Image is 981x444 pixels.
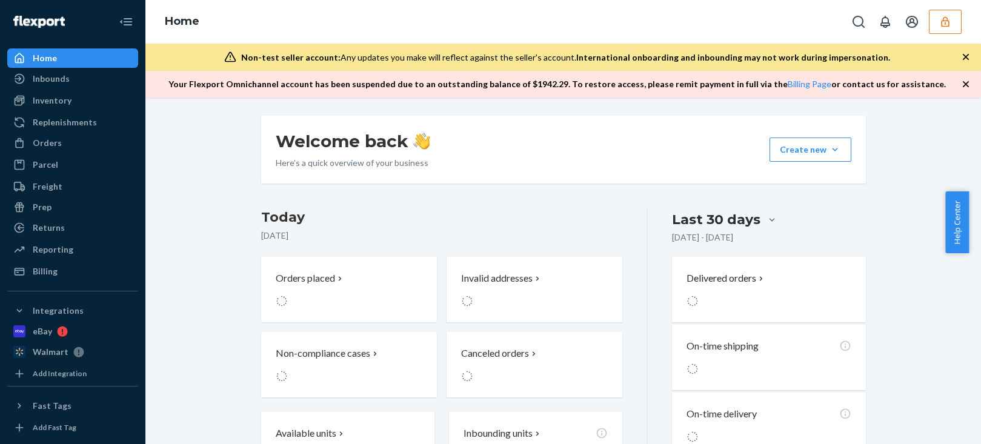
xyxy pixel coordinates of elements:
button: Delivered orders [687,271,766,285]
div: Add Integration [33,368,87,379]
a: Billing Page [788,79,831,89]
a: Prep [7,197,138,217]
div: Inventory [33,94,71,107]
span: International onboarding and inbounding may not work during impersonation. [576,52,890,62]
div: Last 30 days [672,210,760,229]
button: Fast Tags [7,396,138,416]
div: Inbounds [33,73,70,85]
p: Your Flexport Omnichannel account has been suspended due to an outstanding balance of $ 1942.29 .... [168,78,946,90]
a: Add Fast Tag [7,420,138,435]
button: Invalid addresses [447,257,622,322]
button: Orders placed [261,257,437,322]
p: Non-compliance cases [276,346,370,360]
p: Available units [276,426,336,440]
button: Canceled orders [447,332,622,397]
a: eBay [7,322,138,341]
a: Inbounds [7,69,138,88]
div: Add Fast Tag [33,422,76,432]
p: Inbounding units [464,426,533,440]
button: Create new [770,138,851,162]
p: On-time shipping [687,339,759,353]
button: Integrations [7,301,138,320]
p: Canceled orders [461,346,529,360]
p: [DATE] [261,230,623,242]
a: Home [165,15,199,28]
a: Billing [7,262,138,281]
button: Close Navigation [114,10,138,34]
div: eBay [33,325,52,337]
div: Reporting [33,244,73,256]
p: Here’s a quick overview of your business [276,157,430,169]
a: Orders [7,133,138,153]
div: Replenishments [33,116,97,128]
p: On-time delivery [687,407,757,421]
div: Any updates you make will reflect against the seller's account. [241,51,890,64]
button: Non-compliance cases [261,332,437,397]
div: Parcel [33,159,58,171]
p: [DATE] - [DATE] [672,231,733,244]
button: Open account menu [900,10,924,34]
div: Fast Tags [33,400,71,412]
div: Home [33,52,57,64]
span: Non-test seller account: [241,52,341,62]
h1: Welcome back [276,130,430,152]
a: Inventory [7,91,138,110]
a: Replenishments [7,113,138,132]
button: Open Search Box [846,10,871,34]
div: Returns [33,222,65,234]
div: Walmart [33,346,68,358]
a: Reporting [7,240,138,259]
button: Help Center [945,191,969,253]
div: Freight [33,181,62,193]
div: Billing [33,265,58,277]
p: Invalid addresses [461,271,533,285]
img: Flexport logo [13,16,65,28]
h3: Today [261,208,623,227]
button: Open notifications [873,10,897,34]
div: Orders [33,137,62,149]
a: Walmart [7,342,138,362]
a: Parcel [7,155,138,174]
div: Integrations [33,305,84,317]
ol: breadcrumbs [155,4,209,39]
div: Prep [33,201,52,213]
a: Freight [7,177,138,196]
a: Returns [7,218,138,237]
a: Home [7,48,138,68]
a: Add Integration [7,366,138,381]
img: hand-wave emoji [413,133,430,150]
p: Orders placed [276,271,335,285]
